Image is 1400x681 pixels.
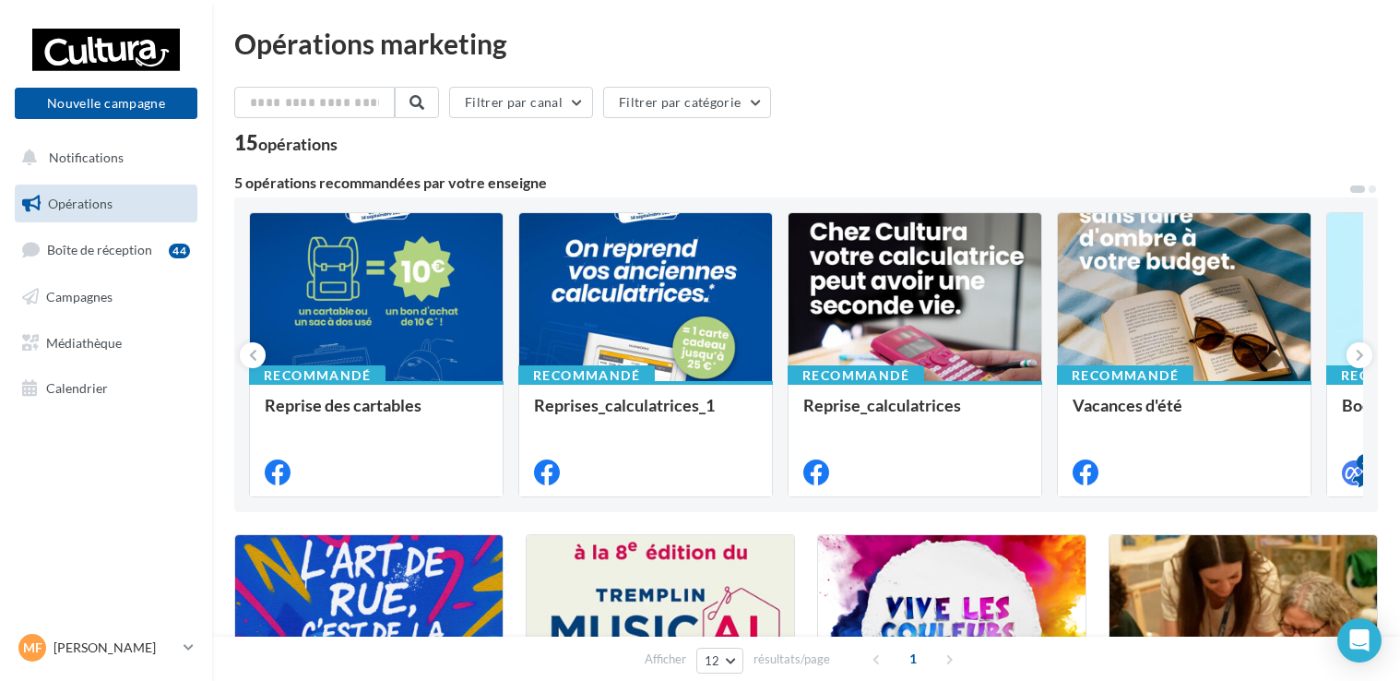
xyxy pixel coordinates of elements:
span: Boîte de réception [47,242,152,257]
div: Opérations marketing [234,30,1378,57]
span: Calendrier [46,380,108,396]
span: 1 [898,644,928,674]
div: Reprise des cartables [265,396,488,433]
a: Boîte de réception44 [11,230,201,269]
div: 44 [169,244,190,258]
div: Recommandé [518,365,655,386]
div: Reprises_calculatrices_1 [534,396,757,433]
button: Filtrer par canal [449,87,593,118]
a: Calendrier [11,369,201,408]
span: résultats/page [753,651,830,668]
div: opérations [258,136,338,152]
div: Reprise_calculatrices [803,396,1026,433]
div: Vacances d'été [1073,396,1296,433]
span: Notifications [49,149,124,165]
span: Médiathèque [46,334,122,350]
a: Opérations [11,185,201,223]
button: 12 [696,648,743,674]
div: Recommandé [788,365,924,386]
div: 5 opérations recommandées par votre enseigne [234,175,1348,190]
span: Afficher [645,651,686,668]
span: Opérations [48,196,113,211]
div: Recommandé [1057,365,1193,386]
button: Nouvelle campagne [15,88,197,119]
button: Notifications [11,138,194,177]
div: 4 [1357,454,1373,471]
div: Open Intercom Messenger [1337,618,1382,663]
a: Médiathèque [11,324,201,363]
span: MF [23,639,42,657]
a: Campagnes [11,278,201,317]
a: MF [PERSON_NAME] [15,630,197,665]
button: Filtrer par catégorie [603,87,771,118]
span: 12 [705,653,720,668]
p: [PERSON_NAME] [53,639,176,657]
span: Campagnes [46,289,113,305]
div: 15 [234,133,338,153]
div: Recommandé [249,365,386,386]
